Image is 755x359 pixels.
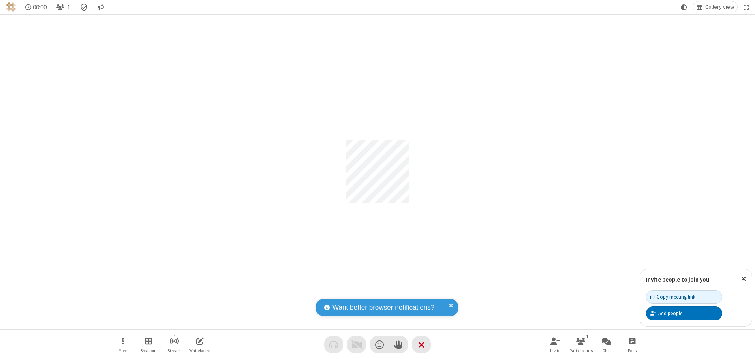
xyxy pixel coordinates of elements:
[6,2,16,12] img: QA Selenium DO NOT DELETE OR CHANGE
[324,336,343,353] button: Audio problem - check your Internet connection or call by phone
[188,333,212,356] button: Open shared whiteboard
[67,4,70,11] span: 1
[550,348,560,353] span: Invite
[111,333,135,356] button: Open menu
[740,1,752,13] button: Fullscreen
[189,348,210,353] span: Whiteboard
[705,4,734,10] span: Gallery view
[167,348,181,353] span: Stream
[22,1,50,13] div: Timer
[678,1,690,13] button: Using system theme
[370,336,389,353] button: Send a reaction
[650,293,695,301] div: Copy meeting link
[77,1,92,13] div: Meeting details Encryption enabled
[735,269,752,289] button: Close popover
[628,348,637,353] span: Polls
[162,333,186,356] button: Start streaming
[646,290,722,304] button: Copy meeting link
[569,348,593,353] span: Participants
[53,1,73,13] button: Open participant list
[646,276,709,283] label: Invite people to join you
[412,336,431,353] button: End or leave meeting
[33,4,47,11] span: 00:00
[543,333,567,356] button: Invite participants (Alt+I)
[332,303,434,313] span: Want better browser notifications?
[118,348,127,353] span: More
[140,348,157,353] span: Breakout
[595,333,618,356] button: Open chat
[94,1,107,13] button: Conversation
[137,333,160,356] button: Manage Breakout Rooms
[646,306,722,320] button: Add people
[602,348,611,353] span: Chat
[620,333,644,356] button: Open poll
[584,333,591,340] div: 1
[347,336,366,353] button: Video
[693,1,737,13] button: Change layout
[569,333,593,356] button: Open participant list
[389,336,408,353] button: Raise hand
